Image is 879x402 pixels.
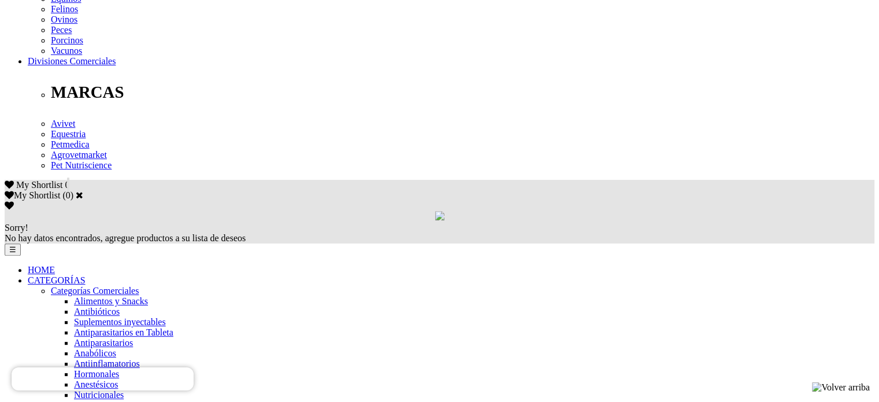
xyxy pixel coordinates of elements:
[51,14,77,24] a: Ovinos
[28,275,86,285] a: CATEGORÍAS
[74,307,120,316] a: Antibióticos
[51,150,107,160] a: Agrovetmarket
[28,56,116,66] a: Divisiones Comerciales
[74,359,140,368] a: Antiinflamatorios
[51,139,90,149] a: Petmedica
[5,244,21,256] button: ☰
[51,160,112,170] a: Pet Nutriscience
[51,25,72,35] a: Peces
[28,265,55,275] a: HOME
[51,46,82,56] a: Vacunos
[51,83,874,102] p: MARCAS
[74,348,116,358] a: Anabólicos
[435,211,444,220] img: loading.gif
[51,286,139,296] a: Categorías Comerciales
[12,367,194,390] iframe: Brevo live chat
[16,180,62,190] span: My Shortlist
[51,129,86,139] a: Equestria
[74,317,166,327] a: Suplementos inyectables
[51,119,75,128] a: Avivet
[51,4,78,14] a: Felinos
[74,327,173,337] a: Antiparasitarios en Tableta
[66,190,71,200] label: 0
[74,296,148,306] a: Alimentos y Snacks
[51,35,83,45] a: Porcinos
[5,223,28,233] span: Sorry!
[74,390,124,400] a: Nutricionales
[5,223,874,244] div: No hay datos encontrados, agregue productos a su lista de deseos
[5,190,60,200] label: My Shortlist
[62,190,73,200] span: ( )
[74,338,133,348] a: Antiparasitarios
[76,190,83,200] a: Cerrar
[812,382,870,393] img: Volver arriba
[65,180,69,190] span: 0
